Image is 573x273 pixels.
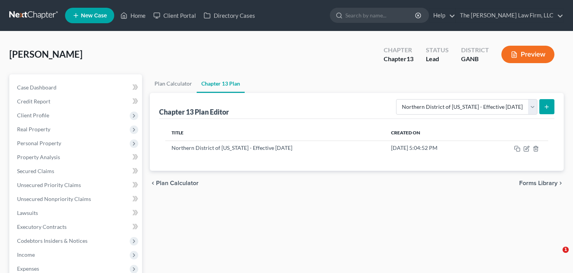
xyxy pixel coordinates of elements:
span: Unsecured Nonpriority Claims [17,196,91,202]
div: Chapter [384,46,413,55]
div: Chapter 13 Plan Editor [159,107,229,117]
th: Title [165,125,385,141]
a: Case Dashboard [11,81,142,94]
td: [DATE] 5:04:52 PM [385,141,482,155]
span: Forms Library [519,180,558,186]
iframe: Intercom live chat [547,247,565,265]
button: Forms Library chevron_right [519,180,564,186]
a: Home [117,9,149,22]
span: Property Analysis [17,154,60,160]
span: Income [17,251,35,258]
div: Status [426,46,449,55]
span: 13 [407,55,413,62]
a: Help [429,9,455,22]
span: [PERSON_NAME] [9,48,82,60]
td: Northern District of [US_STATE] - Effective [DATE] [165,141,385,155]
a: Chapter 13 Plan [197,74,245,93]
a: Unsecured Nonpriority Claims [11,192,142,206]
a: Executory Contracts [11,220,142,234]
i: chevron_left [150,180,156,186]
div: Chapter [384,55,413,64]
span: Credit Report [17,98,50,105]
span: Real Property [17,126,50,132]
span: 1 [563,247,569,253]
span: Lawsuits [17,209,38,216]
a: Property Analysis [11,150,142,164]
a: Client Portal [149,9,200,22]
span: Personal Property [17,140,61,146]
span: Plan Calculator [156,180,199,186]
span: Unsecured Priority Claims [17,182,81,188]
a: Lawsuits [11,206,142,220]
div: GANB [461,55,489,64]
a: Plan Calculator [150,74,197,93]
a: Directory Cases [200,9,259,22]
span: Secured Claims [17,168,54,174]
a: Unsecured Priority Claims [11,178,142,192]
th: Created On [385,125,482,141]
a: Secured Claims [11,164,142,178]
div: Lead [426,55,449,64]
span: New Case [81,13,107,19]
button: Preview [501,46,554,63]
span: Case Dashboard [17,84,57,91]
span: Executory Contracts [17,223,67,230]
i: chevron_right [558,180,564,186]
span: Codebtors Insiders & Notices [17,237,87,244]
input: Search by name... [345,8,416,22]
span: Expenses [17,265,39,272]
span: Client Profile [17,112,49,118]
div: District [461,46,489,55]
a: The [PERSON_NAME] Law Firm, LLC [456,9,563,22]
a: Credit Report [11,94,142,108]
button: chevron_left Plan Calculator [150,180,199,186]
